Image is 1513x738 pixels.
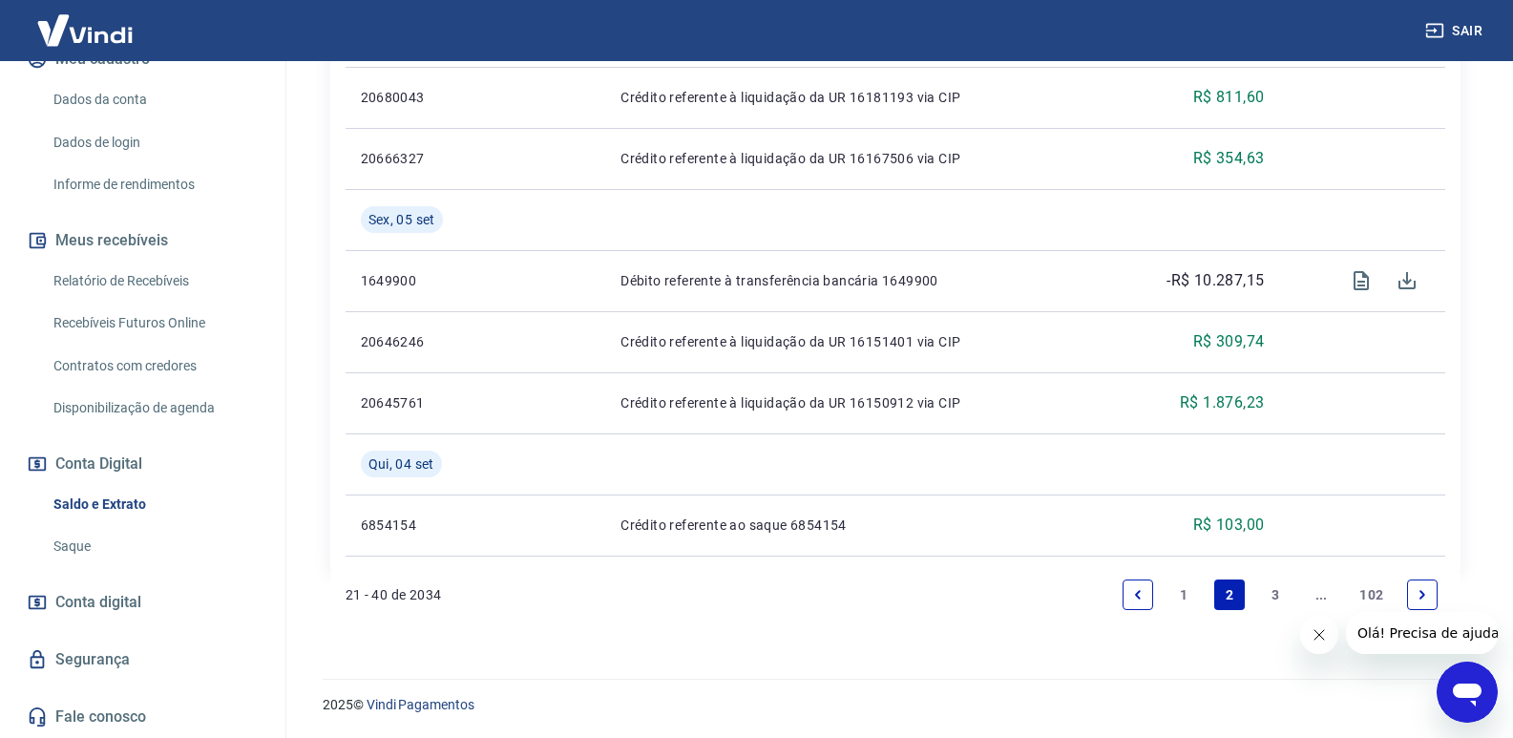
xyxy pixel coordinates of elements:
p: R$ 811,60 [1193,86,1265,109]
p: 21 - 40 de 2034 [346,585,442,604]
a: Contratos com credores [46,347,263,386]
span: Qui, 04 set [368,454,434,474]
iframe: Mensagem da empresa [1346,612,1498,654]
a: Saque [46,527,263,566]
a: Dados da conta [46,80,263,119]
a: Page 1 [1168,580,1199,610]
a: Next page [1407,580,1438,610]
p: R$ 309,74 [1193,330,1265,353]
button: Meus recebíveis [23,220,263,262]
a: Saldo e Extrato [46,485,263,524]
p: Crédito referente à liquidação da UR 16151401 via CIP [620,332,1091,351]
a: Relatório de Recebíveis [46,262,263,301]
img: Vindi [23,1,147,59]
a: Page 3 [1260,580,1291,610]
p: Débito referente à transferência bancária 1649900 [620,271,1091,290]
p: R$ 103,00 [1193,514,1265,537]
p: -R$ 10.287,15 [1166,269,1264,292]
a: Segurança [23,639,263,681]
p: Crédito referente à liquidação da UR 16150912 via CIP [620,393,1091,412]
p: 20645761 [361,393,488,412]
span: Download [1384,258,1430,304]
p: 1649900 [361,271,488,290]
p: R$ 354,63 [1193,147,1265,170]
a: Informe de rendimentos [46,165,263,204]
a: Vindi Pagamentos [367,697,474,712]
a: Conta digital [23,581,263,623]
a: Recebíveis Futuros Online [46,304,263,343]
p: Crédito referente à liquidação da UR 16181193 via CIP [620,88,1091,107]
span: Olá! Precisa de ajuda? [11,13,160,29]
span: Conta digital [55,589,141,616]
p: 20646246 [361,332,488,351]
a: Fale conosco [23,696,263,738]
p: 20666327 [361,149,488,168]
iframe: Fechar mensagem [1300,616,1338,654]
button: Sair [1421,13,1490,49]
span: Sex, 05 set [368,210,435,229]
p: 2025 © [323,695,1467,715]
span: Visualizar [1338,258,1384,304]
p: Crédito referente ao saque 6854154 [620,516,1091,535]
a: Jump forward [1306,580,1336,610]
ul: Pagination [1115,572,1444,618]
a: Page 2 is your current page [1214,580,1245,610]
p: R$ 1.876,23 [1180,391,1264,414]
button: Conta Digital [23,443,263,485]
p: Crédito referente à liquidação da UR 16167506 via CIP [620,149,1091,168]
a: Dados de login [46,123,263,162]
p: 20680043 [361,88,488,107]
a: Page 102 [1352,580,1391,610]
a: Previous page [1123,580,1153,610]
p: 6854154 [361,516,488,535]
iframe: Botão para abrir a janela de mensagens [1437,662,1498,723]
a: Disponibilização de agenda [46,389,263,428]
